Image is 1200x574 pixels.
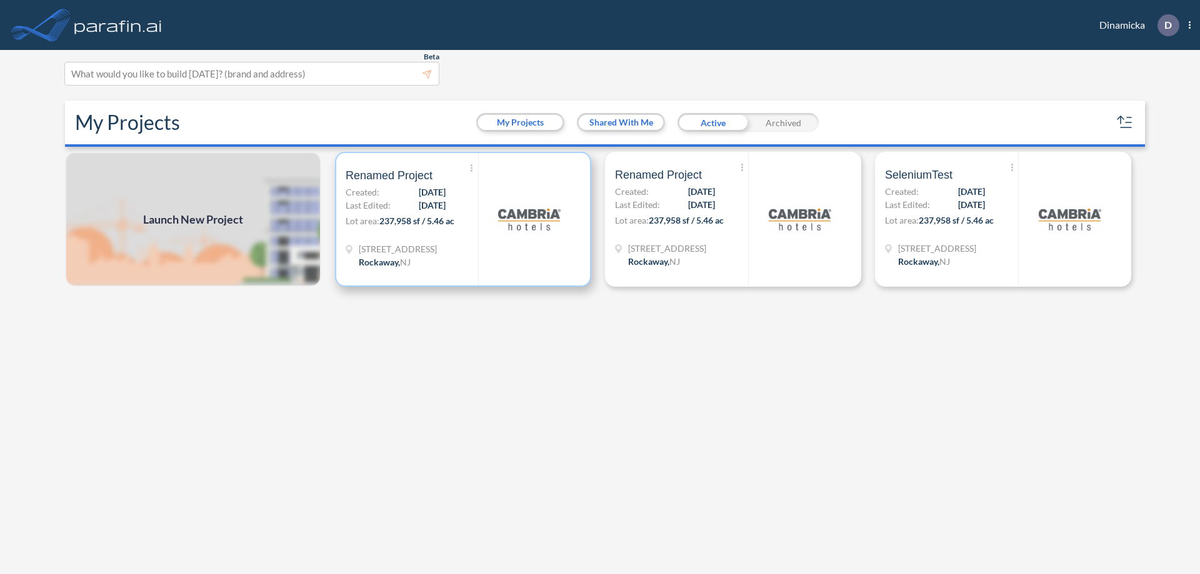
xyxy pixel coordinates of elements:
[898,255,950,268] div: Rockaway, NJ
[615,167,702,182] span: Renamed Project
[579,115,663,130] button: Shared With Me
[677,113,748,132] div: Active
[419,199,446,212] span: [DATE]
[688,185,715,198] span: [DATE]
[898,242,976,255] span: 321 Mt Hope Ave
[769,188,831,250] img: logo
[615,185,649,198] span: Created:
[958,185,985,198] span: [DATE]
[346,215,379,226] span: Lot area:
[885,167,952,182] span: SeleniumTest
[649,215,724,225] span: 237,958 sf / 5.46 ac
[346,168,432,183] span: Renamed Project
[359,242,437,255] span: 321 Mt Hope Ave
[919,215,994,225] span: 237,958 sf / 5.46 ac
[400,257,411,267] span: NJ
[143,211,243,228] span: Launch New Project
[958,198,985,211] span: [DATE]
[65,152,321,287] a: Launch New Project
[419,186,446,199] span: [DATE]
[885,185,919,198] span: Created:
[346,199,391,212] span: Last Edited:
[1115,112,1135,132] button: sort
[939,256,950,267] span: NJ
[478,115,562,130] button: My Projects
[359,255,411,269] div: Rockaway, NJ
[898,256,939,267] span: Rockaway ,
[65,152,321,287] img: add
[615,198,660,211] span: Last Edited:
[748,113,819,132] div: Archived
[424,52,439,62] span: Beta
[1039,188,1101,250] img: logo
[669,256,680,267] span: NJ
[379,215,454,226] span: 237,958 sf / 5.46 ac
[885,198,930,211] span: Last Edited:
[359,257,400,267] span: Rockaway ,
[498,188,561,250] img: logo
[628,256,669,267] span: Rockaway ,
[885,215,919,225] span: Lot area:
[75,111,180,134] h2: My Projects
[1081,14,1191,36] div: Dinamicka
[1164,19,1172,31] p: D
[628,255,680,268] div: Rockaway, NJ
[628,242,706,255] span: 321 Mt Hope Ave
[72,12,164,37] img: logo
[615,215,649,225] span: Lot area:
[346,186,379,199] span: Created:
[688,198,715,211] span: [DATE]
